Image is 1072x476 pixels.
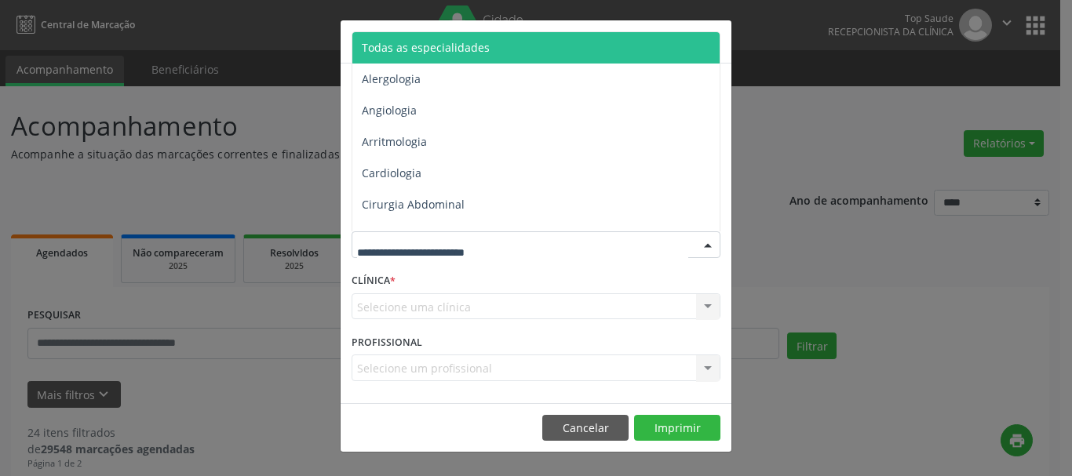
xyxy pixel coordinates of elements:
span: Angiologia [362,103,417,118]
span: Cardiologia [362,165,421,180]
button: Close [700,20,731,59]
span: Alergologia [362,71,421,86]
h5: Relatório de agendamentos [352,31,531,52]
button: Cancelar [542,415,629,441]
span: Cirurgia Abdominal [362,197,465,212]
span: Todas as especialidades [362,40,490,55]
span: Cirurgia Bariatrica [362,228,458,243]
label: CLÍNICA [352,269,396,293]
button: Imprimir [634,415,720,441]
span: Arritmologia [362,134,427,149]
label: PROFISSIONAL [352,330,422,354]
